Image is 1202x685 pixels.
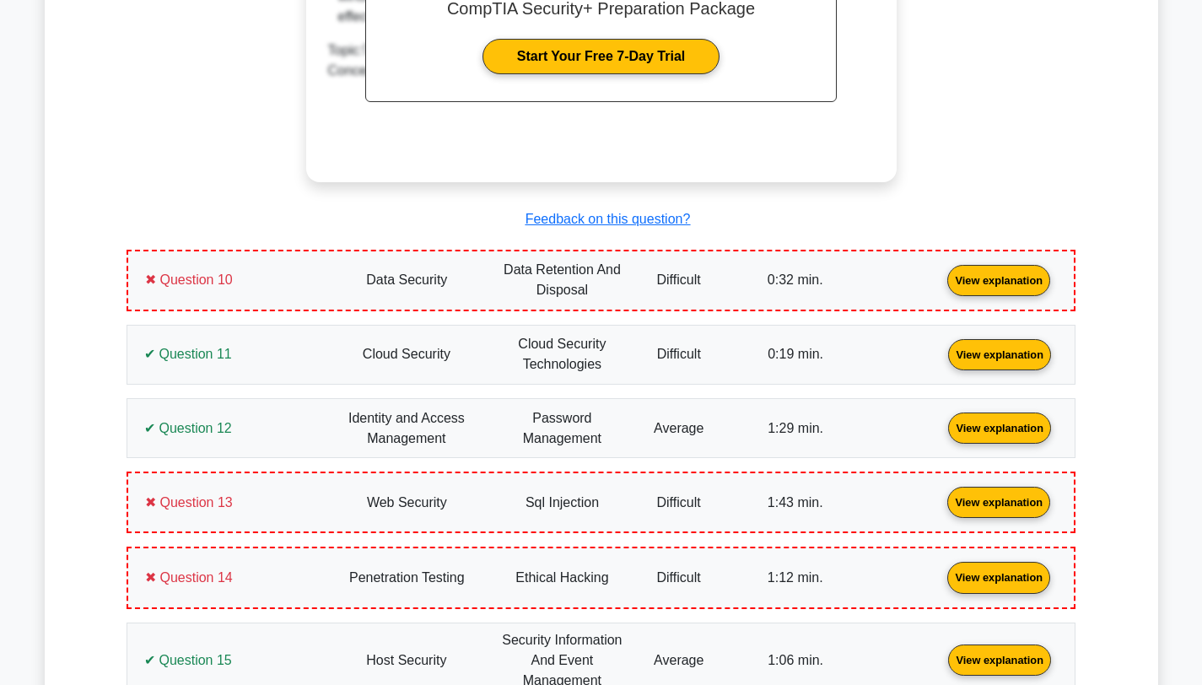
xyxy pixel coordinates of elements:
[941,420,1058,434] a: View explanation
[328,40,875,61] div: Topic:
[328,61,875,81] div: Concept:
[941,569,1057,584] a: View explanation
[526,212,691,226] a: Feedback on this question?
[941,347,1058,361] a: View explanation
[482,39,720,74] a: Start Your Free 7-Day Trial
[941,652,1058,666] a: View explanation
[941,272,1057,287] a: View explanation
[941,494,1057,509] a: View explanation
